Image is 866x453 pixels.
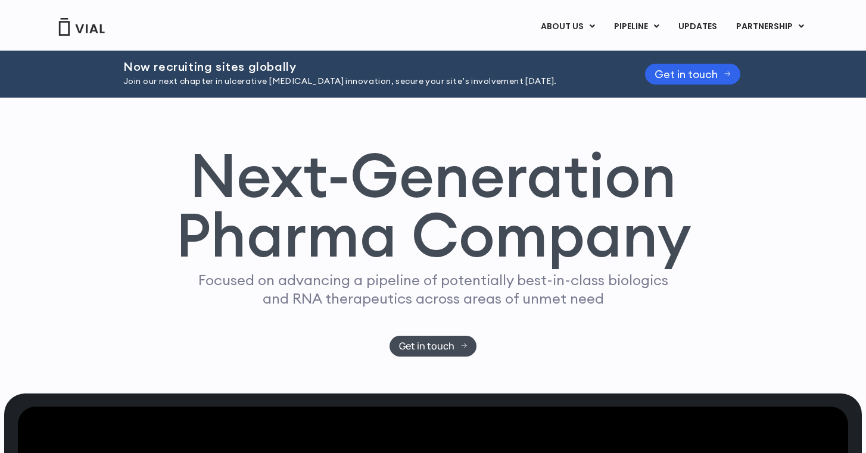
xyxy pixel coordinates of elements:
[399,342,454,351] span: Get in touch
[669,17,726,37] a: UPDATES
[58,18,105,36] img: Vial Logo
[390,336,477,357] a: Get in touch
[531,17,604,37] a: ABOUT USMenu Toggle
[123,60,615,73] h2: Now recruiting sites globally
[123,75,615,88] p: Join our next chapter in ulcerative [MEDICAL_DATA] innovation, secure your site’s involvement [DA...
[655,70,718,79] span: Get in touch
[175,145,691,265] h1: Next-Generation Pharma Company
[605,17,668,37] a: PIPELINEMenu Toggle
[727,17,814,37] a: PARTNERSHIPMenu Toggle
[193,271,673,308] p: Focused on advancing a pipeline of potentially best-in-class biologics and RNA therapeutics acros...
[645,64,740,85] a: Get in touch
